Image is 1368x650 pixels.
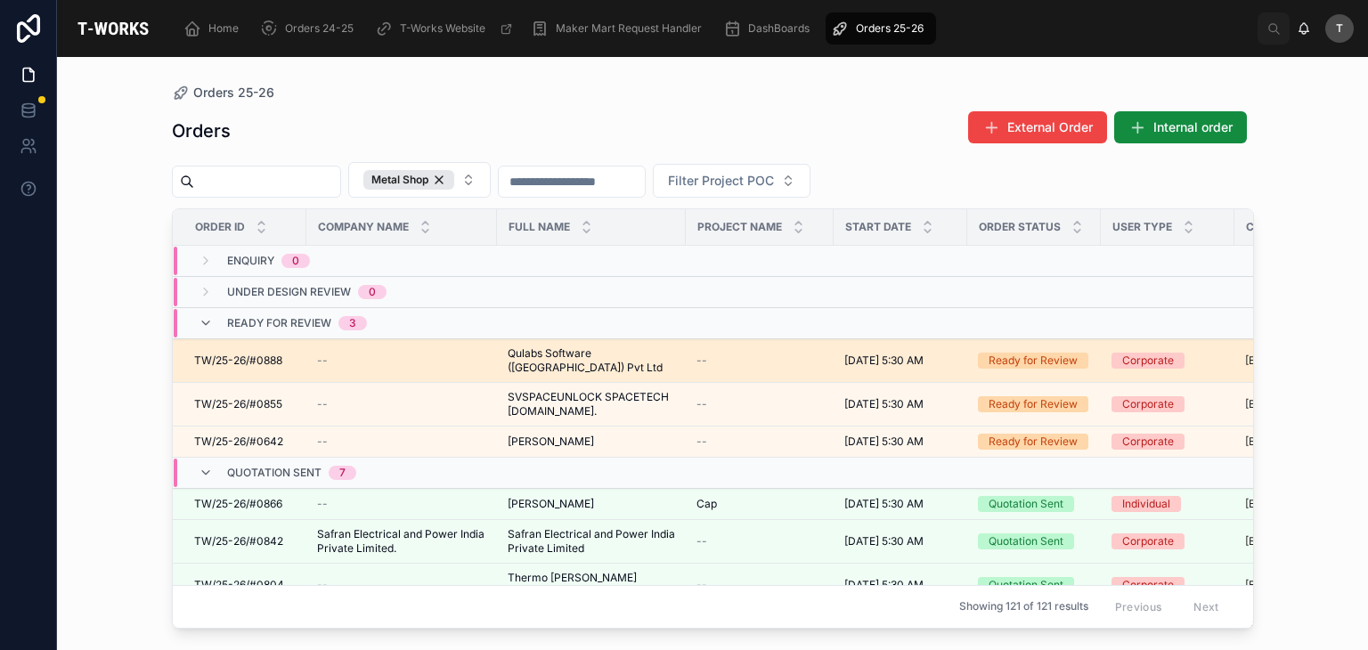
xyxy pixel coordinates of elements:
[363,170,454,190] div: Metal Shop
[1153,118,1233,136] span: Internal order
[508,571,675,599] a: Thermo [PERSON_NAME] Scientific India Pvt. Ltd
[317,435,486,449] a: --
[696,578,823,592] a: --
[255,12,366,45] a: Orders 24-25
[556,21,702,36] span: Maker Mart Request Handler
[508,497,675,511] a: [PERSON_NAME]
[292,254,299,268] div: 0
[989,396,1078,412] div: Ready for Review
[696,497,717,511] span: Cap
[844,578,924,592] span: [DATE] 5:30 AM
[826,12,936,45] a: Orders 25-26
[696,353,707,368] span: --
[1122,533,1174,549] div: Corporate
[317,497,486,511] a: --
[194,534,283,548] span: TW/25-26/#0842
[844,353,924,368] span: [DATE] 5:30 AM
[370,12,522,45] a: T-Works Website
[1122,434,1174,450] div: Corporate
[317,353,486,368] a: --
[989,496,1063,512] div: Quotation Sent
[696,534,823,548] a: --
[508,497,594,511] span: [PERSON_NAME]
[668,172,774,190] span: Filter Project POC
[525,12,714,45] a: Maker Mart Request Handler
[844,397,924,411] span: [DATE] 5:30 AM
[317,435,328,449] span: --
[194,435,283,449] span: TW/25-26/#0642
[989,533,1063,549] div: Quotation Sent
[317,578,328,592] span: --
[318,220,409,234] span: Company Name
[169,9,1258,48] div: scrollable content
[227,285,351,299] span: Under Design Review
[172,118,231,143] h1: Orders
[400,21,485,36] span: T-Works Website
[317,397,486,411] a: --
[696,397,823,411] a: --
[844,534,924,548] span: [DATE] 5:30 AM
[194,578,296,592] a: TW/25-26/#0804
[194,397,282,411] span: TW/25-26/#0855
[508,435,594,449] span: [PERSON_NAME]
[696,435,707,449] span: --
[978,396,1090,412] a: Ready for Review
[959,600,1088,614] span: Showing 121 of 121 results
[227,316,331,330] span: Ready for Review
[285,21,354,36] span: Orders 24-25
[71,14,155,43] img: App logo
[508,346,675,375] a: Qulabs Software ([GEOGRAPHIC_DATA]) Pvt Ltd
[317,497,328,511] span: --
[208,21,239,36] span: Home
[1111,577,1224,593] a: Corporate
[317,578,486,592] a: --
[856,21,924,36] span: Orders 25-26
[194,353,296,368] a: TW/25-26/#0888
[844,578,957,592] a: [DATE] 5:30 AM
[508,390,675,418] a: SVSPACEUNLOCK SPACETECH [DOMAIN_NAME].
[696,497,823,511] a: Cap
[349,316,356,330] div: 3
[172,84,274,102] a: Orders 25-26
[227,254,274,268] span: Enquiry
[194,534,296,548] a: TW/25-26/#0842
[844,497,924,511] span: [DATE] 5:30 AM
[339,466,346,480] div: 7
[1114,111,1247,143] button: Internal order
[748,21,810,36] span: DashBoards
[718,12,822,45] a: DashBoards
[363,170,454,190] button: Unselect METAL_SHOP
[194,497,296,511] a: TW/25-26/#0866
[845,220,911,234] span: Start Date
[978,434,1090,450] a: Ready for Review
[978,353,1090,369] a: Ready for Review
[979,220,1061,234] span: Order Status
[844,397,957,411] a: [DATE] 5:30 AM
[227,466,322,480] span: Quotation Sent
[989,434,1078,450] div: Ready for Review
[1111,533,1224,549] a: Corporate
[1122,396,1174,412] div: Corporate
[508,527,675,556] a: Safran Electrical and Power India Private Limited
[1007,118,1093,136] span: External Order
[194,435,296,449] a: TW/25-26/#0642
[369,285,376,299] div: 0
[194,497,282,511] span: TW/25-26/#0866
[696,353,823,368] a: --
[844,435,924,449] span: [DATE] 5:30 AM
[1111,496,1224,512] a: Individual
[195,220,245,234] span: Order ID
[1122,353,1174,369] div: Corporate
[194,578,284,592] span: TW/25-26/#0804
[317,527,486,556] span: Safran Electrical and Power India Private Limited.
[194,353,282,368] span: TW/25-26/#0888
[978,533,1090,549] a: Quotation Sent
[696,578,707,592] span: --
[696,397,707,411] span: --
[509,220,570,234] span: Full Name
[1112,220,1172,234] span: User Type
[844,534,957,548] a: [DATE] 5:30 AM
